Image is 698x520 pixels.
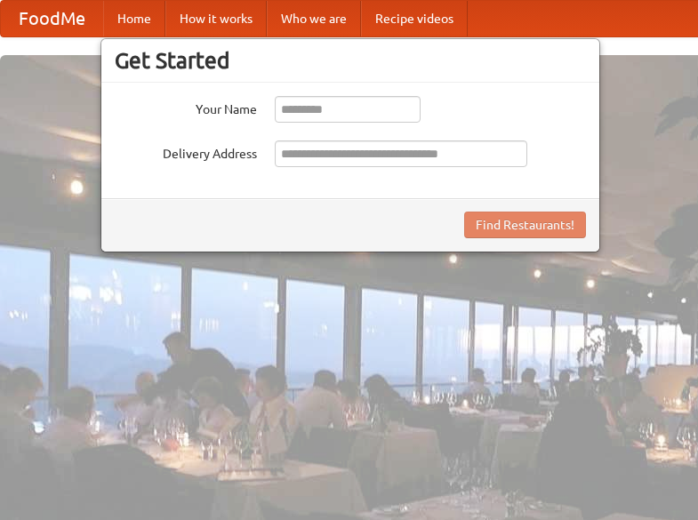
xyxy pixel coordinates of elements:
[115,96,257,118] label: Your Name
[464,212,586,238] button: Find Restaurants!
[103,1,165,36] a: Home
[165,1,267,36] a: How it works
[1,1,103,36] a: FoodMe
[115,47,586,74] h3: Get Started
[267,1,361,36] a: Who we are
[115,140,257,163] label: Delivery Address
[361,1,468,36] a: Recipe videos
